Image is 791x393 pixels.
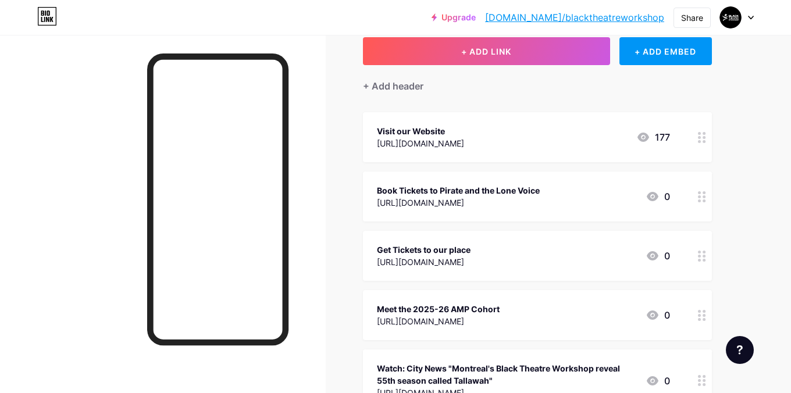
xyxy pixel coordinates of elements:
[636,130,670,144] div: 177
[485,10,664,24] a: [DOMAIN_NAME]/blacktheatreworkshop
[646,374,670,388] div: 0
[377,362,636,387] div: Watch: City News "Montreal's Black Theatre Workshop reveal 55th season called Tallawah"
[619,37,712,65] div: + ADD EMBED
[719,6,742,28] img: blacktheatreworkshop
[377,184,540,196] div: Book Tickets to Pirate and the Lone Voice
[377,196,540,209] div: [URL][DOMAIN_NAME]
[681,12,703,24] div: Share
[377,137,464,149] div: [URL][DOMAIN_NAME]
[461,47,511,56] span: + ADD LINK
[646,308,670,322] div: 0
[377,303,500,315] div: Meet the 2025-26 AMP Cohort
[363,37,610,65] button: + ADD LINK
[377,315,500,327] div: [URL][DOMAIN_NAME]
[363,79,423,93] div: + Add header
[377,125,464,137] div: Visit our Website
[432,13,476,22] a: Upgrade
[646,190,670,203] div: 0
[377,244,471,256] div: Get Tickets to our place
[646,249,670,263] div: 0
[377,256,471,268] div: [URL][DOMAIN_NAME]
